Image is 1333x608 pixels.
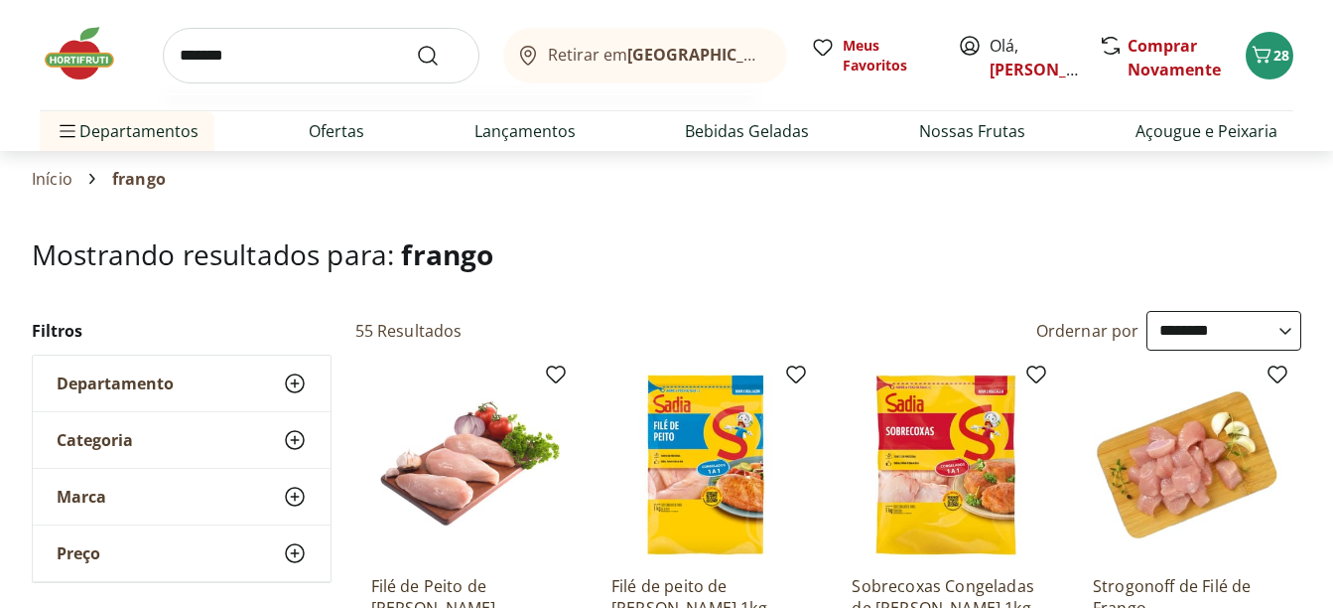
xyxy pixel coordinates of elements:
input: search [163,28,479,83]
span: frango [112,170,166,188]
b: [GEOGRAPHIC_DATA]/[GEOGRAPHIC_DATA] [627,44,962,66]
img: Filé de peito de frango Sadia 1kg [611,371,800,559]
button: Categoria [33,412,331,468]
button: Retirar em[GEOGRAPHIC_DATA]/[GEOGRAPHIC_DATA] [503,28,787,83]
img: Filé de Peito de Frango Resfriado [371,371,560,559]
span: Marca [57,487,106,507]
a: Nossas Frutas [919,119,1025,143]
h1: Mostrando resultados para: [32,238,1301,270]
a: Lançamentos [474,119,576,143]
button: Marca [33,469,331,525]
button: Carrinho [1246,32,1293,79]
span: Departamentos [56,107,199,155]
a: Meus Favoritos [811,36,934,76]
a: [PERSON_NAME] [990,59,1119,80]
a: Comprar Novamente [1128,35,1221,80]
h2: 55 Resultados [355,320,463,342]
a: Início [32,170,72,188]
a: Bebidas Geladas [685,119,809,143]
a: Açougue e Peixaria [1135,119,1277,143]
span: Preço [57,543,100,563]
img: Strogonoff de Filé de Frango [1093,371,1281,559]
button: Departamento [33,356,331,411]
span: Retirar em [548,46,767,64]
label: Ordernar por [1036,320,1139,342]
a: Ofertas [309,119,364,143]
img: Sobrecoxas Congeladas de Frango Sadia 1kg [852,371,1040,559]
span: 28 [1273,46,1289,65]
span: frango [401,235,493,273]
button: Preço [33,526,331,581]
button: Menu [56,107,79,155]
img: Hortifruti [40,24,139,83]
span: Categoria [57,430,133,450]
span: Departamento [57,374,174,393]
span: Olá, [990,34,1078,81]
h2: Filtros [32,311,332,351]
button: Submit Search [416,44,464,68]
span: Meus Favoritos [843,36,934,76]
